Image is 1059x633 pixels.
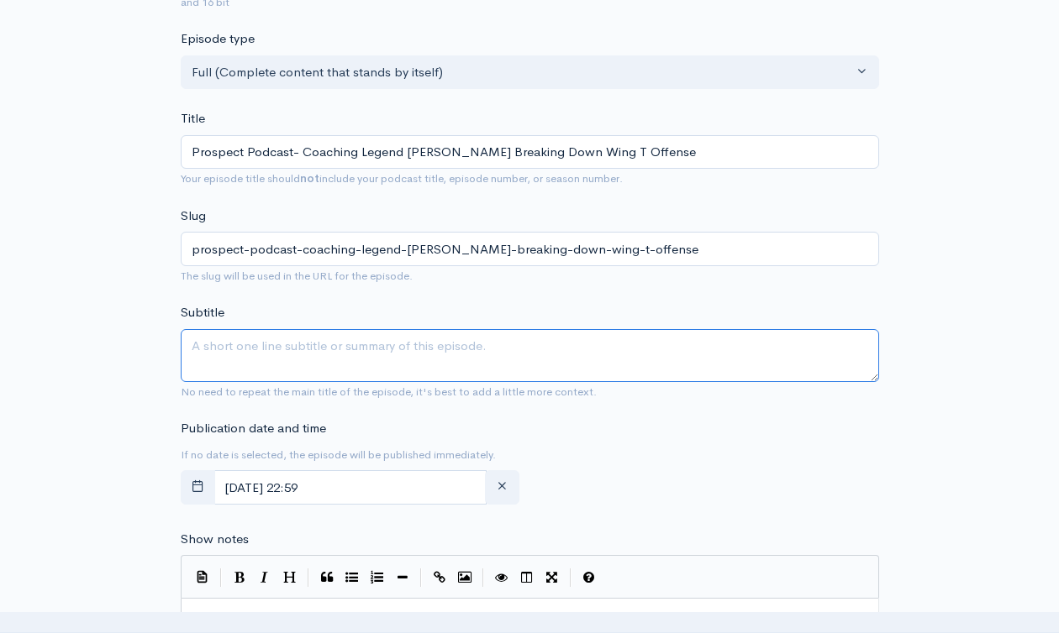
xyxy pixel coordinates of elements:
small: The slug will be used in the URL for the episode. [181,269,413,283]
small: No need to repeat the main title of the episode, it's best to add a little more context. [181,385,597,399]
span: This week, , and cover ..... [193,611,656,627]
button: Numbered List [365,565,390,590]
span: someone [265,611,316,627]
span: [ [586,611,590,627]
button: Heading [277,565,303,590]
i: | [308,568,309,588]
span: another person [460,611,545,627]
i: | [220,568,222,588]
input: title-of-episode [181,232,879,266]
i: | [570,568,572,588]
small: Your episode title should include your podcast title, episode number, or season number. [181,171,623,186]
button: clear [485,470,519,505]
button: Italic [252,565,277,590]
label: Slug [181,207,206,226]
span: ] [424,611,428,627]
label: Show notes [181,530,249,549]
button: Full (Complete content that stands by itself) [181,55,879,90]
span: [ [330,611,335,627]
i: | [420,568,422,588]
button: Bold [227,565,252,590]
button: Toggle Side by Side [514,565,540,590]
span: ] [322,611,326,627]
input: What is the episode's title? [181,135,879,170]
label: Publication date and time [181,419,326,438]
label: Episode type [181,29,255,49]
button: Insert Horizontal Line [390,565,415,590]
button: Create Link [427,565,452,590]
span: ] [551,611,555,627]
button: Toggle Fullscreen [540,565,565,590]
button: Quote [314,565,340,590]
span: someone else [340,611,418,627]
i: | [482,568,484,588]
span: ] [631,611,635,627]
small: If no date is selected, the episode will be published immediately. [181,447,496,462]
label: Title [181,109,205,128]
div: Full (Complete content that stands by itself) [192,63,853,82]
span: [ [255,611,259,627]
button: Insert Image [452,565,477,590]
span: topic [596,611,625,627]
button: toggle [181,470,215,505]
strong: not [300,171,319,186]
button: Markdown Guide [577,565,602,590]
label: Subtitle [181,303,224,322]
button: Insert Show Notes Template [190,563,215,589]
button: Generic List [340,565,365,590]
button: Toggle Preview [489,565,514,590]
span: [ [450,611,454,627]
